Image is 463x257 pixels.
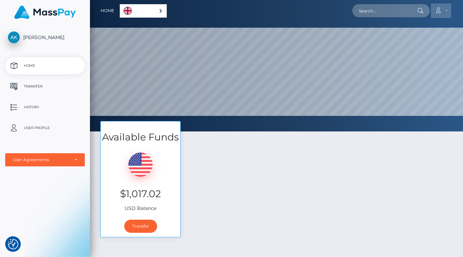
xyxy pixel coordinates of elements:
img: MassPay [14,6,76,19]
a: User Profile [5,119,85,137]
aside: Language selected: English [120,4,167,18]
a: English [120,4,166,17]
div: User Agreements [13,157,70,163]
button: User Agreements [5,153,85,166]
a: History [5,99,85,116]
input: Search... [352,4,417,17]
a: Home [5,57,85,74]
img: USD.png [128,153,153,177]
p: User Profile [8,123,82,133]
a: Transfer [124,220,157,233]
h3: $1,017.02 [106,187,175,201]
p: Home [8,61,82,71]
a: Home [101,3,114,18]
h3: Available Funds [101,130,180,144]
button: Consent Preferences [8,239,18,249]
p: History [8,102,82,112]
p: Transfer [8,81,82,92]
img: Revisit consent button [8,239,18,249]
a: Transfer [5,78,85,95]
div: USD Balance [101,144,180,215]
span: [PERSON_NAME] [5,34,85,40]
div: Language [120,4,167,18]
